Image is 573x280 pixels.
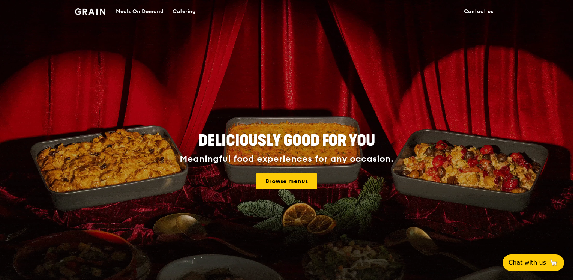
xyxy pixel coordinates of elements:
[168,0,200,23] a: Catering
[508,258,546,267] span: Chat with us
[459,0,498,23] a: Contact us
[116,0,163,23] div: Meals On Demand
[151,154,421,164] div: Meaningful food experiences for any occasion.
[172,0,196,23] div: Catering
[256,173,317,189] a: Browse menus
[75,8,105,15] img: Grain
[549,258,558,267] span: 🦙
[198,132,375,150] span: Deliciously good for you
[502,254,564,271] button: Chat with us🦙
